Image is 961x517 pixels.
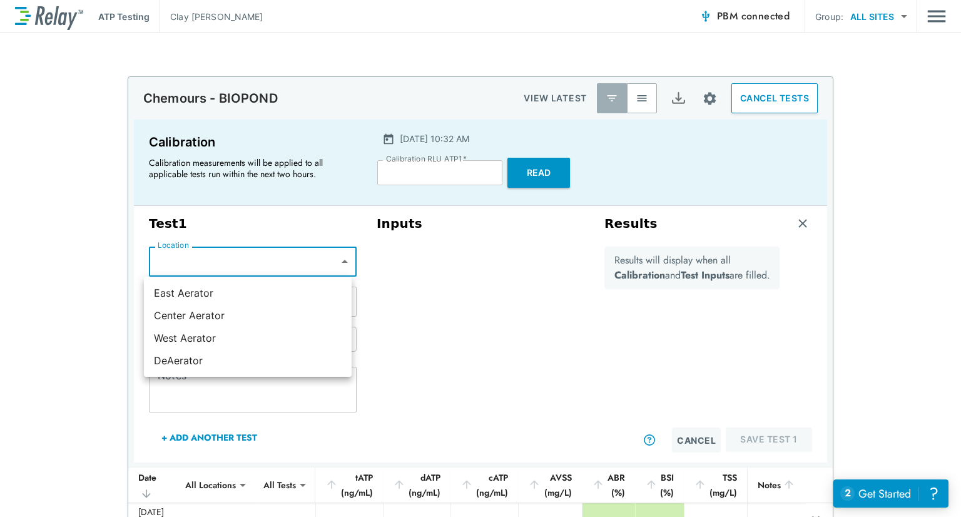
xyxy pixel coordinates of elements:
[144,349,352,372] li: DeAerator
[144,282,352,304] li: East Aerator
[144,304,352,327] li: Center Aerator
[144,327,352,349] li: West Aerator
[833,479,948,508] iframe: Resource center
